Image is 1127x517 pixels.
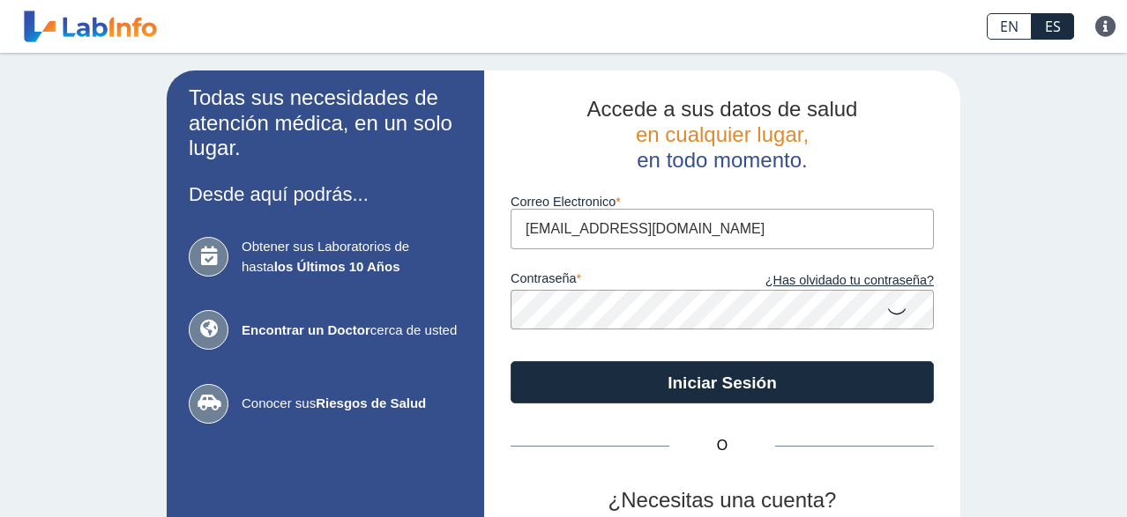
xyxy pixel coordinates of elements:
[511,361,934,403] button: Iniciar Sesión
[189,183,462,205] h3: Desde aquí podrás...
[511,195,934,209] label: Correo Electronico
[511,271,722,291] label: contraseña
[587,97,858,121] span: Accede a sus datos de salud
[987,13,1032,40] a: EN
[189,85,462,161] h2: Todas sus necesidades de atención médica, en un solo lugar.
[274,259,400,274] b: los Últimos 10 Años
[242,322,370,337] b: Encontrar un Doctor
[669,435,775,456] span: O
[722,271,934,291] a: ¿Has olvidado tu contraseña?
[242,237,462,277] span: Obtener sus Laboratorios de hasta
[637,148,807,172] span: en todo momento.
[242,394,462,414] span: Conocer sus
[242,321,462,341] span: cerca de usted
[316,395,426,410] b: Riesgos de Salud
[1032,13,1074,40] a: ES
[511,488,934,513] h2: ¿Necesitas una cuenta?
[636,122,809,146] span: en cualquier lugar,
